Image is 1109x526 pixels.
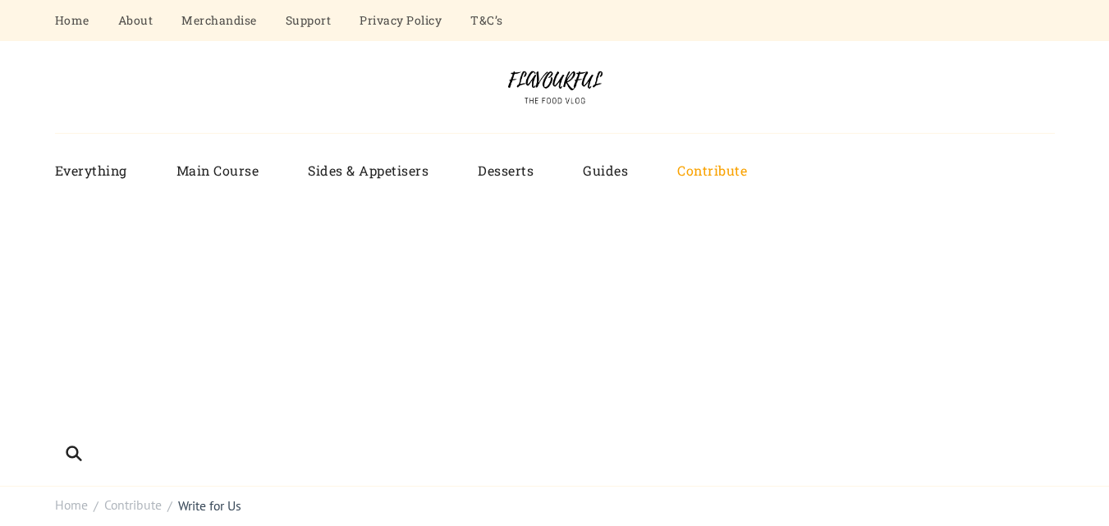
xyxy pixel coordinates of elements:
[104,496,162,515] a: Contribute
[558,150,653,192] a: Guides
[493,66,616,108] img: Flavourful
[104,496,162,513] span: Contribute
[94,496,99,516] span: /
[55,150,152,192] a: Everything
[55,496,88,515] a: Home
[55,496,88,513] span: Home
[152,150,284,192] a: Main Course
[453,150,558,192] a: Desserts
[653,150,772,192] a: Contribute
[167,496,172,516] span: /
[283,150,453,192] a: Sides & Appetisers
